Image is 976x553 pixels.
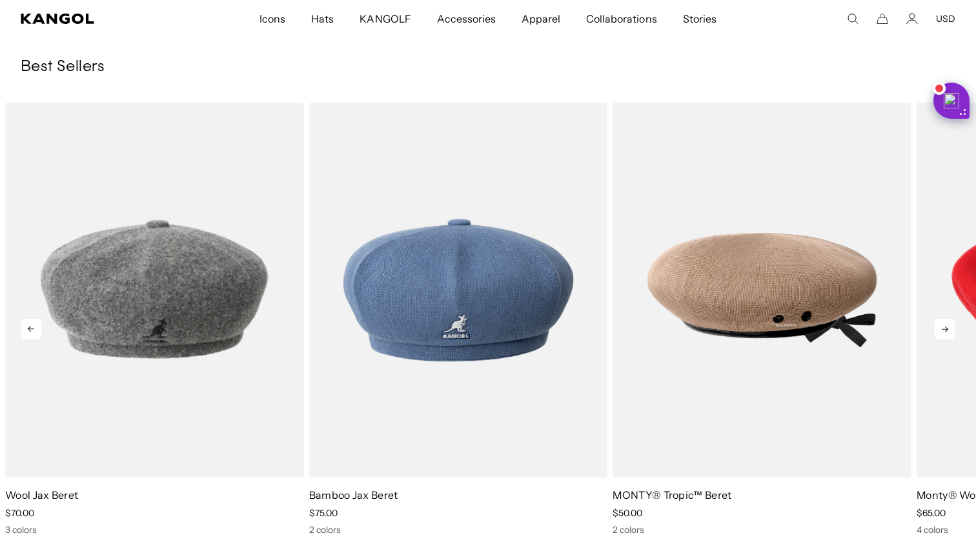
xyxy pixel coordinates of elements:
a: Kangol [21,14,171,24]
button: USD [936,13,955,25]
a: Wool Jax Beret [5,488,78,501]
img: MONTY® Tropic™ Beret [613,103,911,478]
button: Cart [877,13,888,25]
span: $75.00 [309,507,338,519]
a: MONTY® Tropic™ Beret [613,488,731,501]
summary: Search here [847,13,859,25]
div: 2 colors [613,524,911,536]
span: $50.00 [613,507,642,519]
div: 3 of 9 [607,103,911,536]
img: Wool Jax Beret [5,103,304,478]
div: 3 colors [5,524,304,536]
span: $65.00 [917,507,946,519]
div: 2 of 9 [304,103,608,536]
div: 2 colors [309,524,608,536]
h3: Best Sellers [21,57,955,77]
img: Bamboo Jax Beret [309,103,608,478]
span: $70.00 [5,507,34,519]
a: Account [906,13,918,25]
a: Bamboo Jax Beret [309,488,398,501]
